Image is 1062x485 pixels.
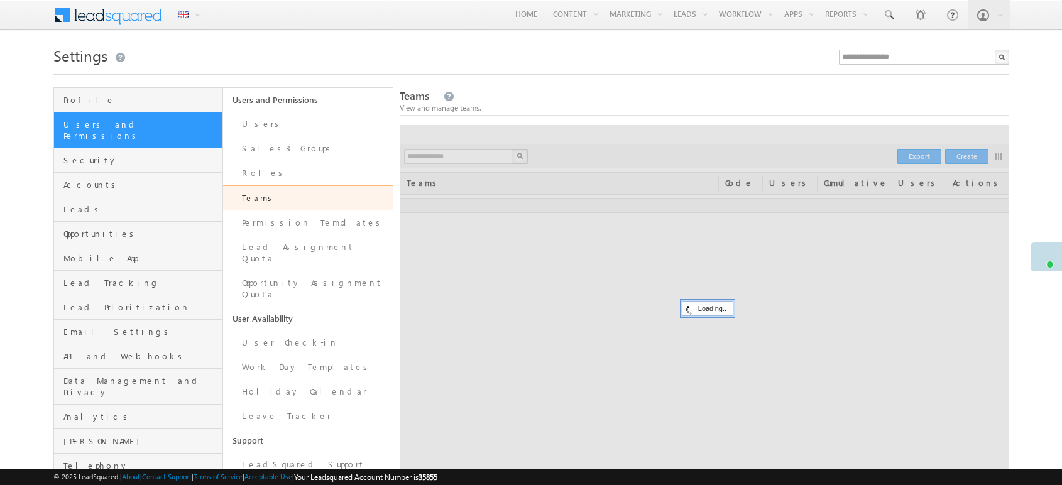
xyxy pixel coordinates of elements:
a: Work Day Templates [223,355,393,379]
span: Your Leadsquared Account Number is [294,472,437,482]
span: Lead Tracking [63,277,220,288]
a: Security [54,148,223,173]
div: Loading.. [682,301,733,316]
a: Telephony [54,454,223,478]
a: Users and Permissions [223,88,393,112]
a: Analytics [54,405,223,429]
span: 35855 [419,472,437,482]
a: Acceptable Use [244,472,292,481]
a: Users and Permissions [54,112,223,148]
span: Opportunities [63,228,220,239]
a: Users [223,112,393,136]
a: Contact Support [142,472,192,481]
span: Lead Prioritization [63,302,220,313]
a: Leads [54,197,223,222]
a: User Availability [223,307,393,330]
a: Holiday Calendar [223,379,393,404]
span: © 2025 LeadSquared | | | | | [53,471,437,483]
span: Leads [63,204,220,215]
a: Roles [223,161,393,185]
a: Opportunities [54,222,223,246]
a: Mobile App [54,246,223,271]
a: Profile [54,88,223,112]
span: [PERSON_NAME] [63,435,220,447]
span: Settings [53,45,107,65]
span: Profile [63,94,220,106]
div: View and manage teams. [400,102,1009,114]
a: Teams [223,185,393,210]
a: Opportunity Assignment Quota [223,271,393,307]
a: Lead Prioritization [54,295,223,320]
span: Teams [400,89,429,103]
a: Email Settings [54,320,223,344]
span: Data Management and Privacy [63,375,220,398]
a: Lead Tracking [54,271,223,295]
a: Support [223,428,393,452]
span: Email Settings [63,326,220,337]
span: Accounts [63,179,220,190]
span: Security [63,155,220,166]
a: Accounts [54,173,223,197]
a: Permission Templates [223,210,393,235]
span: Telephony [63,460,220,471]
a: Terms of Service [194,472,243,481]
a: API and Webhooks [54,344,223,369]
span: Analytics [63,411,220,422]
a: Sales3 Groups [223,136,393,161]
span: API and Webhooks [63,351,220,362]
span: Mobile App [63,253,220,264]
a: User Check-in [223,330,393,355]
a: About [122,472,140,481]
a: Leave Tracker [223,404,393,428]
a: [PERSON_NAME] [54,429,223,454]
span: Users and Permissions [63,119,220,141]
a: Data Management and Privacy [54,369,223,405]
a: Lead Assignment Quota [223,235,393,271]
